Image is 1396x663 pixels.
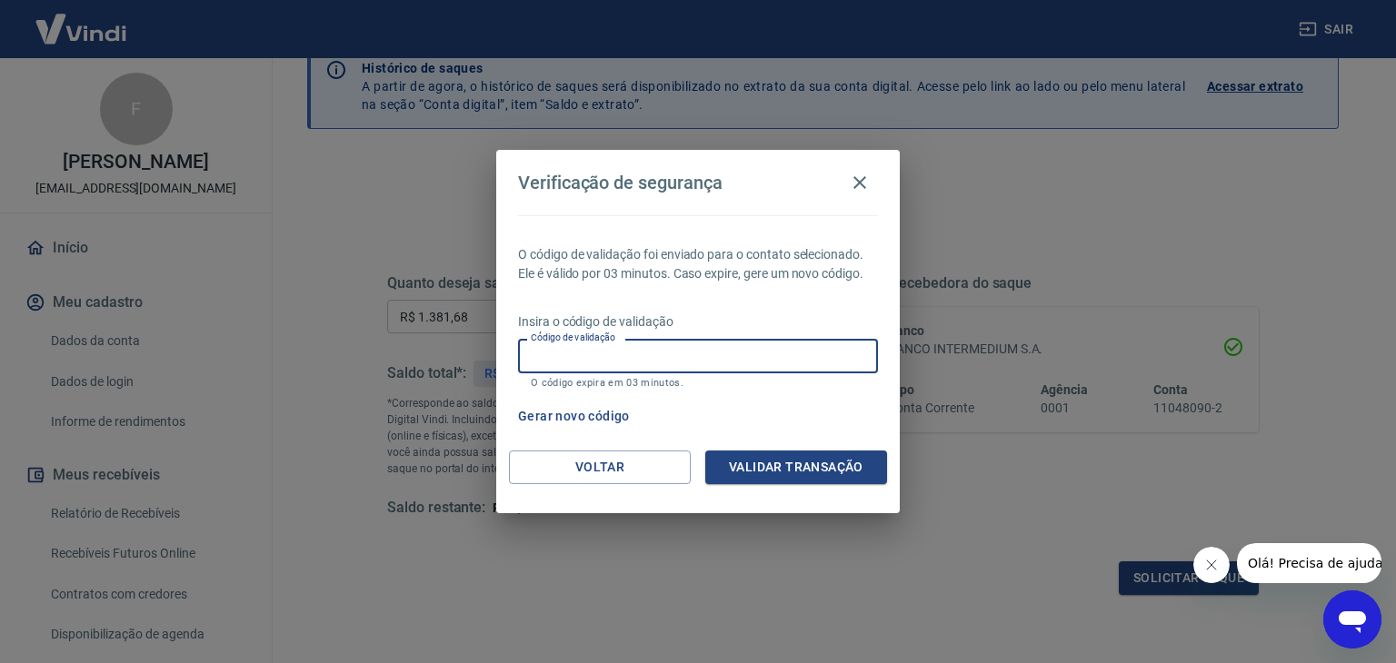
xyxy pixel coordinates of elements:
[518,312,878,331] p: Insira o código de validação
[1323,590,1381,648] iframe: Botão para abrir a janela de mensagens
[518,245,878,283] p: O código de validação foi enviado para o contato selecionado. Ele é válido por 03 minutos. Caso e...
[531,377,865,389] p: O código expira em 03 minutos.
[1237,543,1381,583] iframe: Mensagem da empresa
[509,450,691,484] button: Voltar
[531,331,615,344] label: Código de validação
[518,172,723,193] h4: Verificação de segurança
[705,450,887,484] button: Validar transação
[1193,547,1230,583] iframe: Fechar mensagem
[511,400,637,433] button: Gerar novo código
[11,13,153,27] span: Olá! Precisa de ajuda?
